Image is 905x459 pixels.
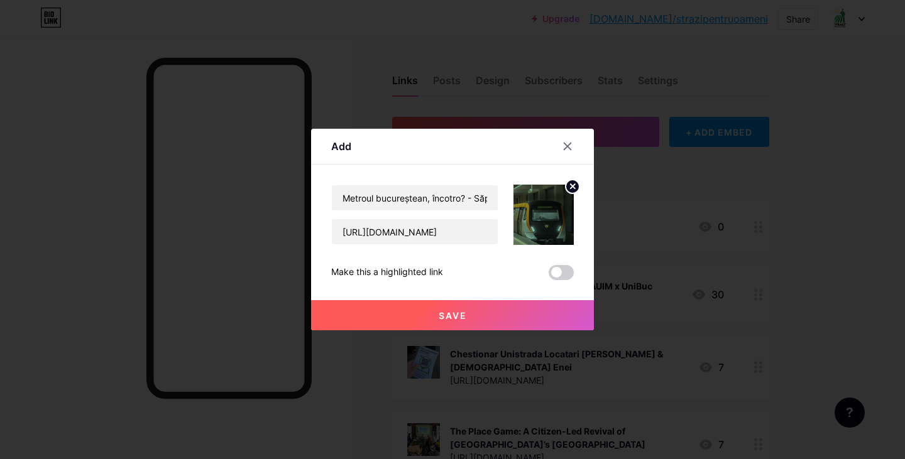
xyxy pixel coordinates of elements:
img: link_thumbnail [513,185,574,245]
div: Add [331,139,351,154]
input: URL [332,219,498,244]
input: Title [332,185,498,210]
div: Make this a highlighted link [331,265,443,280]
span: Save [439,310,467,321]
button: Save [311,300,594,330]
